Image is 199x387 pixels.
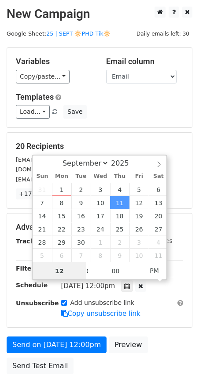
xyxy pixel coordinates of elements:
span: September 4, 2025 [110,183,129,196]
span: September 19, 2025 [129,209,149,222]
label: Add unsubscribe link [70,298,135,307]
span: Daily emails left: 30 [133,29,192,39]
a: Send Test Email [7,358,74,374]
span: October 3, 2025 [129,235,149,249]
a: Preview [109,336,147,353]
strong: Tracking [16,238,45,245]
span: September 21, 2025 [33,222,52,235]
button: Save [63,105,86,119]
span: October 2, 2025 [110,235,129,249]
a: Copy/paste... [16,70,70,83]
small: [DOMAIN_NAME][EMAIL_ADDRESS][DOMAIN_NAME] [16,166,161,173]
span: September 12, 2025 [129,196,149,209]
span: September 10, 2025 [91,196,110,209]
iframe: Chat Widget [155,345,199,387]
span: Wed [91,174,110,179]
a: Copy unsubscribe link [61,310,140,318]
span: August 31, 2025 [33,183,52,196]
span: September 14, 2025 [33,209,52,222]
span: September 16, 2025 [71,209,91,222]
strong: Filters [16,265,38,272]
span: Mon [52,174,71,179]
span: September 27, 2025 [149,222,168,235]
strong: Schedule [16,282,48,289]
h5: 20 Recipients [16,141,183,151]
span: September 1, 2025 [52,183,71,196]
span: Thu [110,174,129,179]
a: Daily emails left: 30 [133,30,192,37]
input: Minute [89,262,143,280]
input: Year [109,159,140,167]
span: September 13, 2025 [149,196,168,209]
span: September 20, 2025 [149,209,168,222]
span: October 9, 2025 [110,249,129,262]
span: September 18, 2025 [110,209,129,222]
a: +17 more [16,188,53,199]
a: Send on [DATE] 12:00pm [7,336,107,353]
span: October 10, 2025 [129,249,149,262]
h5: Variables [16,57,93,66]
span: September 25, 2025 [110,222,129,235]
span: October 6, 2025 [52,249,71,262]
strong: Unsubscribe [16,300,59,307]
span: September 28, 2025 [33,235,52,249]
h5: Advanced [16,222,183,232]
span: September 24, 2025 [91,222,110,235]
small: Google Sheet: [7,30,111,37]
span: September 26, 2025 [129,222,149,235]
span: September 15, 2025 [52,209,71,222]
span: September 6, 2025 [149,183,168,196]
span: September 30, 2025 [71,235,91,249]
span: Sun [33,174,52,179]
label: UTM Codes [138,236,172,246]
span: Sat [149,174,168,179]
span: September 29, 2025 [52,235,71,249]
span: October 1, 2025 [91,235,110,249]
span: October 8, 2025 [91,249,110,262]
a: Templates [16,92,54,101]
span: September 9, 2025 [71,196,91,209]
small: [EMAIL_ADDRESS][DOMAIN_NAME] [16,156,114,163]
span: September 11, 2025 [110,196,129,209]
a: Load... [16,105,50,119]
span: Tue [71,174,91,179]
span: : [86,262,89,279]
span: September 8, 2025 [52,196,71,209]
input: Hour [33,262,86,280]
h5: Email column [106,57,183,66]
span: [DATE] 12:00pm [61,282,115,290]
span: September 7, 2025 [33,196,52,209]
span: September 23, 2025 [71,222,91,235]
span: September 17, 2025 [91,209,110,222]
span: September 5, 2025 [129,183,149,196]
span: September 22, 2025 [52,222,71,235]
span: September 2, 2025 [71,183,91,196]
span: September 3, 2025 [91,183,110,196]
span: Click to toggle [142,262,166,279]
small: [EMAIL_ADDRESS][DOMAIN_NAME] [16,176,114,183]
span: October 5, 2025 [33,249,52,262]
span: October 4, 2025 [149,235,168,249]
a: 25 | SEPT 🔆PHD Tik🔆 [46,30,111,37]
span: October 11, 2025 [149,249,168,262]
span: Fri [129,174,149,179]
h2: New Campaign [7,7,192,22]
span: October 7, 2025 [71,249,91,262]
